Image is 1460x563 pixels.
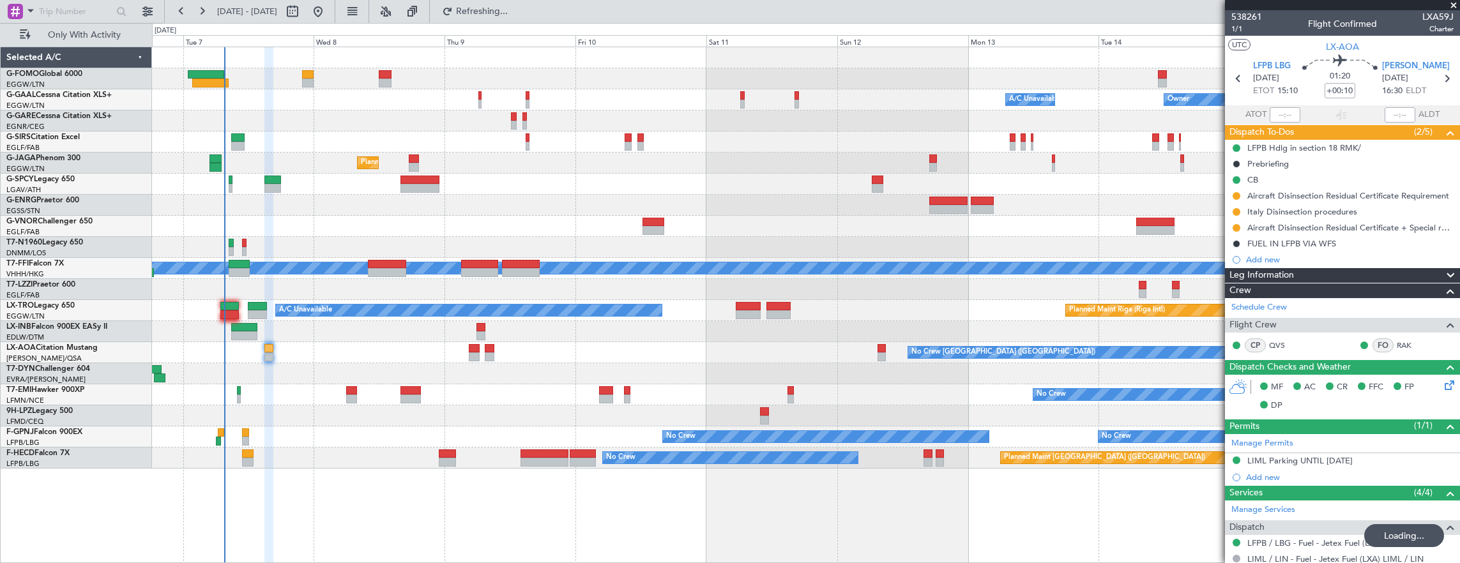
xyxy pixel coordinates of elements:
[445,35,575,47] div: Thu 9
[1246,472,1454,483] div: Add new
[1330,70,1350,83] span: 01:20
[1229,268,1294,283] span: Leg Information
[6,396,44,405] a: LFMN/NCE
[6,269,44,279] a: VHHH/HKG
[6,248,46,258] a: DNMM/LOS
[1229,486,1263,500] span: Services
[1373,338,1394,352] div: FO
[1414,125,1433,139] span: (2/5)
[1102,427,1131,446] div: No Crew
[911,343,1095,362] div: No Crew [GEOGRAPHIC_DATA] ([GEOGRAPHIC_DATA])
[6,428,34,436] span: F-GPNJ
[6,239,42,246] span: T7-N1960
[1269,340,1298,351] a: QVS
[1253,60,1291,73] span: LFPB LBG
[6,260,64,267] a: T7-FFIFalcon 7X
[6,227,40,237] a: EGLF/FAB
[1245,109,1266,121] span: ATOT
[1382,72,1408,85] span: [DATE]
[1228,39,1251,50] button: UTC
[1364,524,1444,547] div: Loading...
[1229,283,1251,298] span: Crew
[1229,125,1294,140] span: Dispatch To-Dos
[1037,385,1066,404] div: No Crew
[6,323,107,331] a: LX-INBFalcon 900EX EASy II
[1245,338,1266,352] div: CP
[1247,206,1357,217] div: Italy Disinsection procedures
[1247,174,1258,185] div: CB
[1253,85,1274,98] span: ETOT
[6,70,82,78] a: G-FOMOGlobal 6000
[6,197,79,204] a: G-ENRGPraetor 600
[1253,72,1279,85] span: [DATE]
[361,153,562,172] div: Planned Maint [GEOGRAPHIC_DATA] ([GEOGRAPHIC_DATA])
[6,375,86,384] a: EVRA/[PERSON_NAME]
[6,449,34,457] span: F-HECD
[1414,419,1433,432] span: (1/1)
[6,365,35,373] span: T7-DYN
[1229,419,1259,434] span: Permits
[1414,486,1433,499] span: (4/4)
[6,197,36,204] span: G-ENRG
[837,35,968,47] div: Sun 12
[1422,24,1454,34] span: Charter
[706,35,837,47] div: Sat 11
[6,281,75,289] a: T7-LZZIPraetor 600
[1247,222,1454,233] div: Aircraft Disinsection Residual Certificate + Special request
[6,176,75,183] a: G-SPCYLegacy 650
[1397,340,1426,351] a: RAK
[6,449,70,457] a: F-HECDFalcon 7X
[6,218,38,225] span: G-VNOR
[6,365,90,373] a: T7-DYNChallenger 604
[1247,142,1361,153] div: LFPB Hdlg in section 18 RMK/
[1304,381,1316,394] span: AC
[666,427,696,446] div: No Crew
[155,26,176,36] div: [DATE]
[1247,158,1289,169] div: Prebriefing
[1231,437,1293,450] a: Manage Permits
[6,70,39,78] span: G-FOMO
[6,417,43,426] a: LFMD/CEQ
[1422,10,1454,24] span: LXA59J
[1406,85,1426,98] span: ELDT
[606,448,635,467] div: No Crew
[1229,360,1351,375] span: Dispatch Checks and Weather
[1099,35,1229,47] div: Tue 14
[6,154,80,162] a: G-JAGAPhenom 300
[6,386,84,394] a: T7-EMIHawker 900XP
[1404,381,1414,394] span: FP
[6,354,82,363] a: [PERSON_NAME]/QSA
[6,323,31,331] span: LX-INB
[1004,448,1205,467] div: Planned Maint [GEOGRAPHIC_DATA] ([GEOGRAPHIC_DATA])
[6,344,36,352] span: LX-AOA
[1247,537,1429,548] a: LFPB / LBG - Fuel - Jetex Fuel (LXA) LFPB / LBG
[6,428,82,436] a: F-GPNJFalcon 900EX
[6,133,80,141] a: G-SIRSCitation Excel
[6,239,83,246] a: T7-N1960Legacy 650
[39,2,112,21] input: Trip Number
[1231,10,1262,24] span: 538261
[1229,520,1265,535] span: Dispatch
[217,6,277,17] span: [DATE] - [DATE]
[6,112,36,120] span: G-GARE
[1229,318,1277,333] span: Flight Crew
[1326,40,1359,54] span: LX-AOA
[1271,381,1283,394] span: MF
[1308,17,1377,31] div: Flight Confirmed
[6,459,40,469] a: LFPB/LBG
[1231,504,1295,516] a: Manage Services
[6,185,41,195] a: LGAV/ATH
[6,206,40,216] a: EGSS/STN
[1382,60,1450,73] span: [PERSON_NAME]
[6,91,112,99] a: G-GAALCessna Citation XLS+
[1418,109,1440,121] span: ALDT
[1382,85,1403,98] span: 16:30
[6,91,36,99] span: G-GAAL
[968,35,1099,47] div: Mon 13
[1270,107,1300,123] input: --:--
[6,112,112,120] a: G-GARECessna Citation XLS+
[1271,400,1282,412] span: DP
[1069,301,1165,320] div: Planned Maint Riga (Riga Intl)
[6,133,31,141] span: G-SIRS
[1246,254,1454,265] div: Add new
